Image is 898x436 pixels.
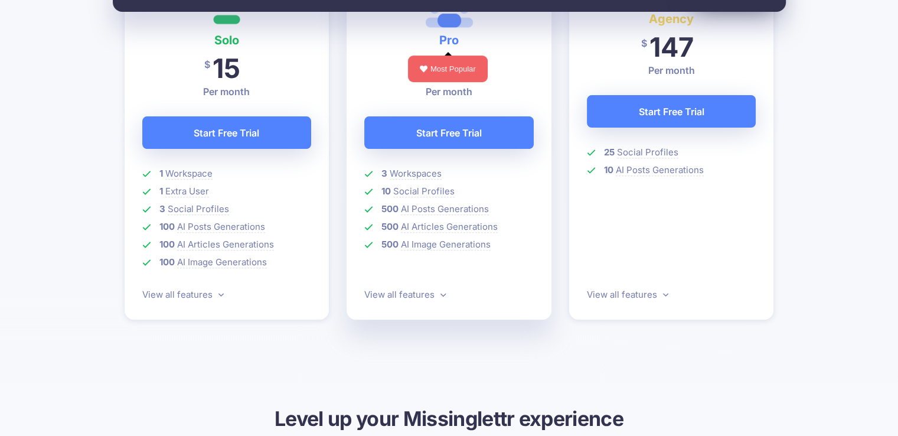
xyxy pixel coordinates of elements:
[381,221,399,232] b: 500
[381,186,391,197] b: 10
[159,239,175,250] b: 100
[142,84,312,99] p: Per month
[168,203,229,215] span: Social Profiles
[393,186,455,197] span: Social Profiles
[364,31,534,50] h4: Pro
[401,221,498,233] span: AI Articles Generations
[641,30,647,57] span: $
[159,168,163,179] b: 1
[159,256,175,268] b: 100
[381,168,387,179] b: 3
[165,186,209,197] span: Extra User
[204,51,210,78] span: $
[401,203,489,215] span: AI Posts Generations
[364,84,534,99] p: Per month
[125,405,774,432] h3: Level up your Missinglettr experience
[364,116,534,149] a: Start Free Trial
[213,52,240,84] span: 15
[401,239,491,250] span: AI Image Generations
[408,56,488,82] div: Most Popular
[177,239,274,250] span: AI Articles Generations
[381,239,399,250] b: 500
[177,256,267,268] span: AI Image Generations
[159,186,163,197] b: 1
[142,116,312,149] a: Start Free Trial
[604,147,615,158] b: 25
[587,289,668,300] a: View all features
[617,147,678,158] span: Social Profiles
[587,95,756,128] a: Start Free Trial
[587,9,756,28] h4: Agency
[142,289,224,300] a: View all features
[159,203,165,214] b: 3
[159,221,175,232] b: 100
[587,63,756,77] p: Per month
[604,164,613,175] b: 10
[649,31,694,63] span: 147
[142,31,312,50] h4: Solo
[364,289,446,300] a: View all features
[165,168,213,180] span: Workspace
[424,51,430,78] span: $
[390,168,442,180] span: Workspaces
[177,221,265,233] span: AI Posts Generations
[381,203,399,214] b: 500
[616,164,704,176] span: AI Posts Generations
